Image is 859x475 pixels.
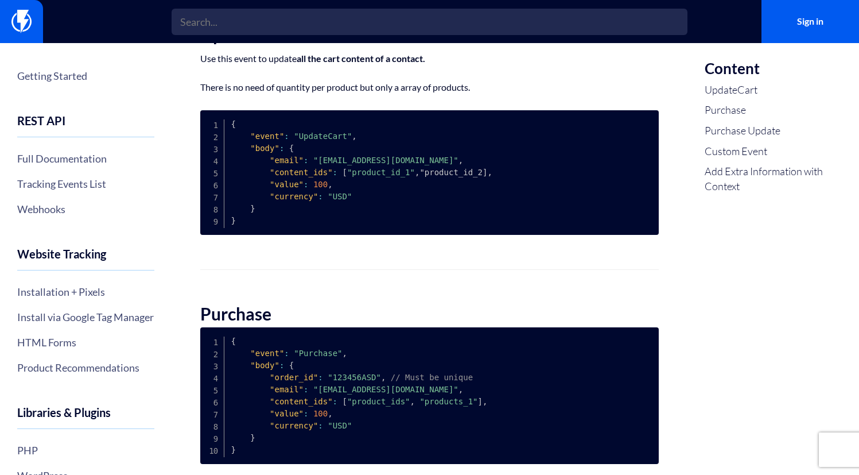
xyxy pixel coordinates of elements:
[705,144,842,159] a: Custom Event
[284,132,289,141] span: :
[304,409,308,418] span: :
[328,180,332,189] span: ,
[328,192,352,201] span: "USD"
[200,82,658,93] p: There is no need of quantity per product but only a array of products.
[483,168,487,177] span: ]
[304,156,308,165] span: :
[313,156,458,165] span: "[EMAIL_ADDRESS][DOMAIN_NAME]"
[347,168,415,177] span: "product_id_1"
[270,168,333,177] span: "content_ids"
[270,373,318,382] span: "order_id"
[343,349,347,358] span: ,
[250,204,255,213] span: }
[705,123,842,138] a: Purchase Update
[250,349,284,358] span: "event"
[705,60,842,77] h3: Content
[304,385,308,394] span: :
[410,397,415,406] span: ,
[270,180,304,189] span: "value"
[284,349,289,358] span: :
[279,361,284,370] span: :
[231,337,236,346] span: {
[318,192,322,201] span: :
[483,397,487,406] span: ,
[705,83,842,98] a: UpdateCart
[270,397,333,406] span: "content_ids"
[231,445,236,454] span: }
[250,433,255,442] span: }
[342,397,347,406] span: [
[289,144,294,153] span: {
[297,53,425,64] strong: all the cart content of a contact.
[705,164,842,194] a: Add Extra Information with Context
[415,168,419,177] span: ,
[391,373,473,382] span: // Must be unique
[381,373,386,382] span: ,
[478,397,483,406] span: ]
[17,66,154,86] a: Getting Started
[313,385,458,394] span: "[EMAIL_ADDRESS][DOMAIN_NAME]"
[17,307,154,327] a: Install via Google Tag Manager
[17,174,154,194] a: Tracking Events List
[318,373,322,382] span: :
[458,385,463,394] span: ,
[250,361,279,370] span: "body"
[318,421,322,430] span: :
[352,132,356,141] span: ,
[289,361,294,370] span: {
[17,441,154,460] a: PHP
[17,333,154,352] a: HTML Forms
[333,168,337,177] span: :
[17,282,154,302] a: Installation + Pixels
[250,132,284,141] span: "event"
[172,9,687,35] input: Search...
[17,248,154,271] h4: Website Tracking
[279,144,284,153] span: :
[347,397,410,406] span: "product_ids"
[328,421,352,430] span: "USD"
[313,409,328,418] span: 100
[200,53,658,64] p: Use this event to update
[17,199,154,219] a: Webhooks
[270,421,318,430] span: "currency"
[333,397,337,406] span: :
[328,409,332,418] span: ,
[304,180,308,189] span: :
[313,180,328,189] span: 100
[294,349,342,358] span: "Purchase"
[419,397,477,406] span: "products_1"
[270,409,304,418] span: "value"
[342,168,347,177] span: [
[458,156,463,165] span: ,
[231,216,236,225] span: }
[17,406,154,429] h4: Libraries & Plugins
[294,132,352,141] span: "UpdateCart"
[270,156,304,165] span: "email"
[17,149,154,168] a: Full Documentation
[270,192,318,201] span: "currency"
[200,25,658,44] h2: UpdateCart
[270,385,304,394] span: "email"
[200,304,658,323] h2: Purchase
[328,373,381,382] span: "123456ASD"
[487,168,492,177] span: ,
[231,119,492,225] code: "product_id_2
[17,358,154,377] a: Product Recommendations
[250,144,279,153] span: "body"
[231,119,236,129] span: {
[17,114,154,137] h4: REST API
[705,103,842,118] a: Purchase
